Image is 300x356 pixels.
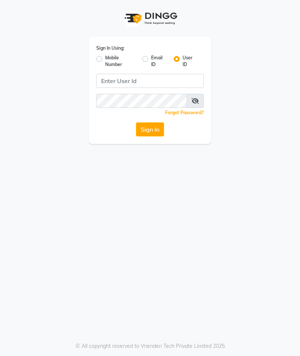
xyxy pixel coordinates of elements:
a: Forgot Password? [165,110,204,115]
label: Email ID [151,55,168,68]
button: Sign In [136,122,164,136]
input: Username [96,94,187,108]
label: Mobile Number [105,55,136,68]
label: Sign In Using: [96,45,124,52]
input: Username [96,74,204,88]
label: User ID [183,55,198,68]
img: logo1.svg [120,7,180,29]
